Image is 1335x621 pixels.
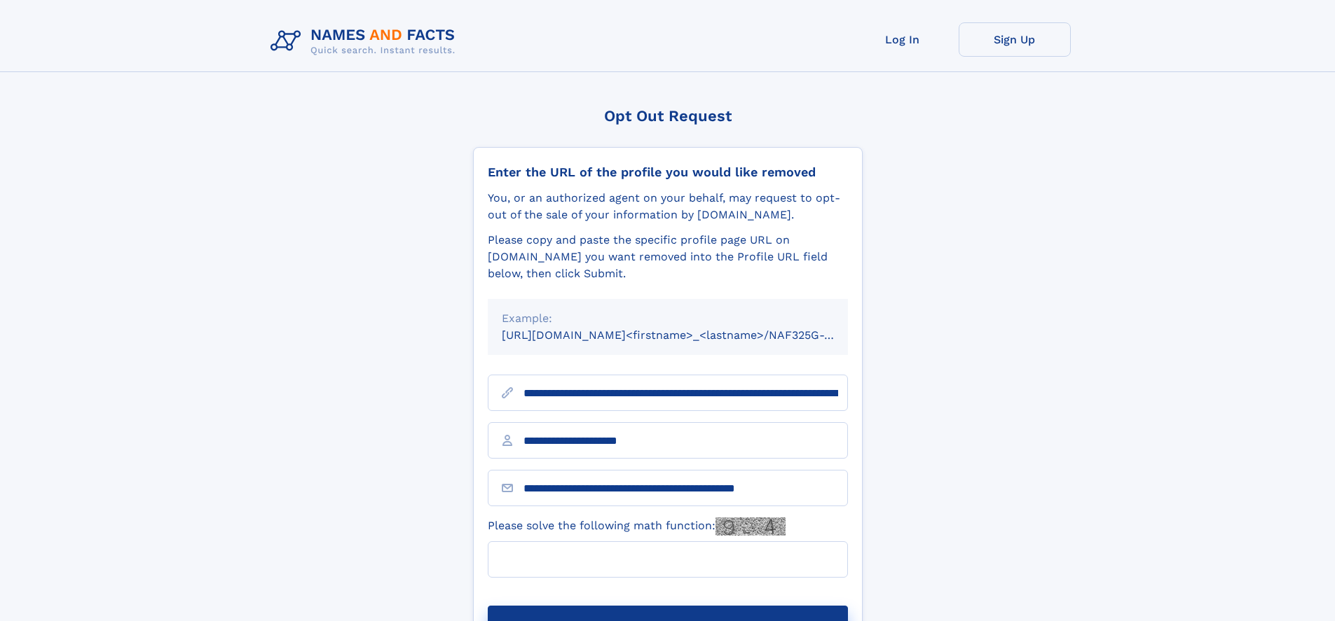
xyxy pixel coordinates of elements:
[502,328,875,342] small: [URL][DOMAIN_NAME]<firstname>_<lastname>/NAF325G-xxxxxxxx
[488,232,848,282] div: Please copy and paste the specific profile page URL on [DOMAIN_NAME] you want removed into the Pr...
[488,517,786,536] label: Please solve the following math function:
[488,165,848,180] div: Enter the URL of the profile you would like removed
[847,22,959,57] a: Log In
[959,22,1071,57] a: Sign Up
[502,310,834,327] div: Example:
[488,190,848,223] div: You, or an authorized agent on your behalf, may request to opt-out of the sale of your informatio...
[473,107,863,125] div: Opt Out Request
[265,22,467,60] img: Logo Names and Facts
